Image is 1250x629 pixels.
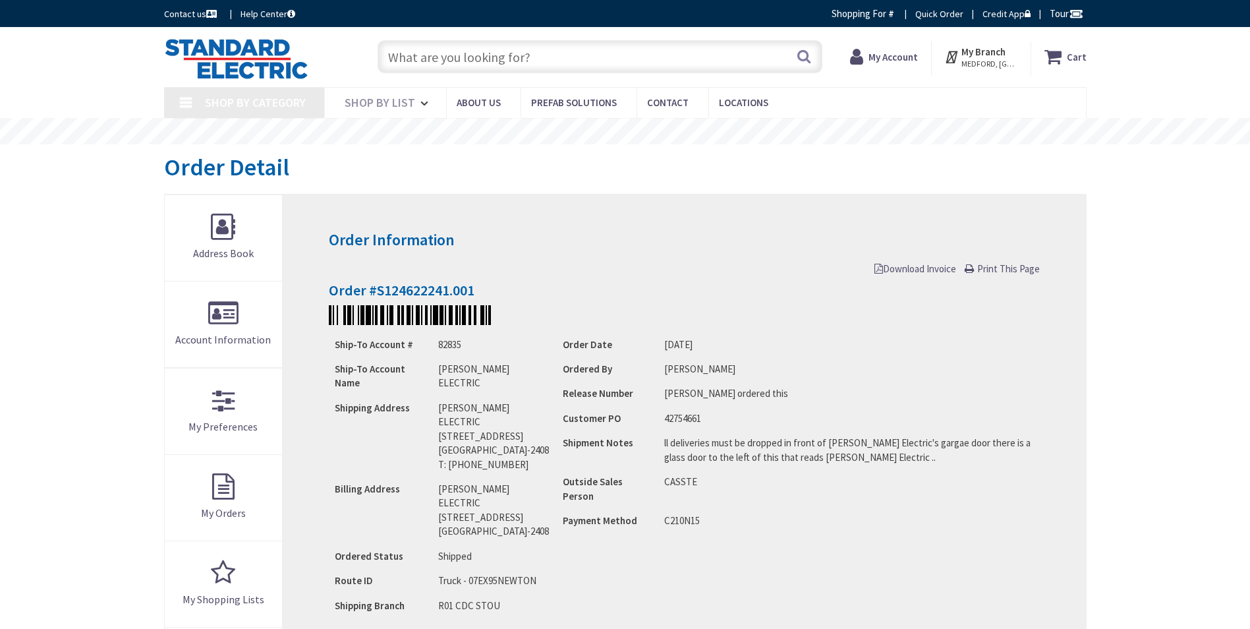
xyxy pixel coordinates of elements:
strong: Ordered By [563,363,612,375]
span: Tour [1050,7,1083,20]
li: C210N15 [664,514,1034,527]
td: CASSTE [659,469,1039,508]
strong: Cart [1067,45,1087,69]
div: My Branch MEDFORD, [GEOGRAPHIC_DATA] [944,45,1017,69]
img: Kj8qPyglQcA2sQizSjbZ5gAAAAASUVORK5CYII= [329,305,491,325]
strong: Release Number [563,387,633,400]
td: 42754661 [659,406,1039,431]
strong: Ordered Status [335,550,403,562]
strong: Shipping Address [335,402,410,414]
a: Address Book [165,195,283,281]
a: Cart [1044,45,1087,69]
td: 82835 [433,332,557,357]
span: My Shopping Lists [183,593,264,606]
strong: Payment Method [563,514,637,527]
td: [PERSON_NAME] ELECTRIC [433,357,557,396]
strong: Shipping Branch [335,599,405,612]
strong: # [888,7,894,20]
a: My Orders [165,455,283,541]
input: What are you looking for? [378,40,822,73]
span: About Us [457,96,501,109]
a: Account Information [165,282,283,367]
h4: Order #S124622241.001 [329,282,1039,298]
a: Download Invoice [874,262,956,276]
span: Shopping For [832,7,886,20]
a: Credit App [982,7,1031,20]
strong: Billing Address [335,483,400,495]
strong: Ship-To Account Name [335,363,405,389]
td: [DATE] [659,332,1039,357]
span: Prefab Solutions [531,96,617,109]
a: Print This Page [965,262,1040,276]
h1: Order Detail [164,154,289,181]
span: MEDFORD, [GEOGRAPHIC_DATA] [961,59,1017,69]
a: Help Center [241,7,295,20]
a: Contact us [164,7,219,20]
span: Address Book [193,247,254,260]
span: My Orders [201,506,246,520]
td: [PERSON_NAME] ordered this [659,381,1039,405]
span: Shop By List [345,95,415,110]
strong: Ship-To Account # [335,338,413,351]
a: My Preferences [165,369,283,454]
td: ll deliveries must be dropped in front of [PERSON_NAME] Electric's gargae door there is a glass d... [659,431,1039,469]
span: My Preferences [188,420,258,433]
strong: Outside Sales Person [563,475,623,502]
strong: Order Date [563,338,612,351]
div: [PERSON_NAME] ELECTRIC [STREET_ADDRESS] [GEOGRAPHIC_DATA]-2408 [438,482,552,539]
div: [PERSON_NAME] ELECTRIC [STREET_ADDRESS] [GEOGRAPHIC_DATA]-2408 T: [PHONE_NUMBER] [438,401,552,471]
span: Shop By Category [205,95,306,110]
a: My Shopping Lists [165,541,283,627]
a: My Account [850,45,918,69]
strong: Customer PO [563,412,621,425]
strong: Shipment Notes [563,436,633,449]
td: Shipped [433,544,557,568]
span: Contact [647,96,689,109]
td: Truck - 07EX95NEWTON [433,568,557,593]
td: R01 CDC STOU [433,593,557,618]
strong: Route ID [335,574,373,587]
strong: My Branch [961,45,1006,58]
span: Print This Page [977,262,1040,275]
a: Quick Order [915,7,963,20]
span: Account Information [175,333,271,346]
img: Standard Electric [164,38,308,79]
td: [PERSON_NAME] [659,357,1039,381]
span: Locations [719,96,768,109]
rs-layer: [MEDICAL_DATA]: Our Commitment to Our Employees and Customers [418,125,863,140]
strong: My Account [868,51,918,63]
h3: Order Information [329,231,1039,249]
